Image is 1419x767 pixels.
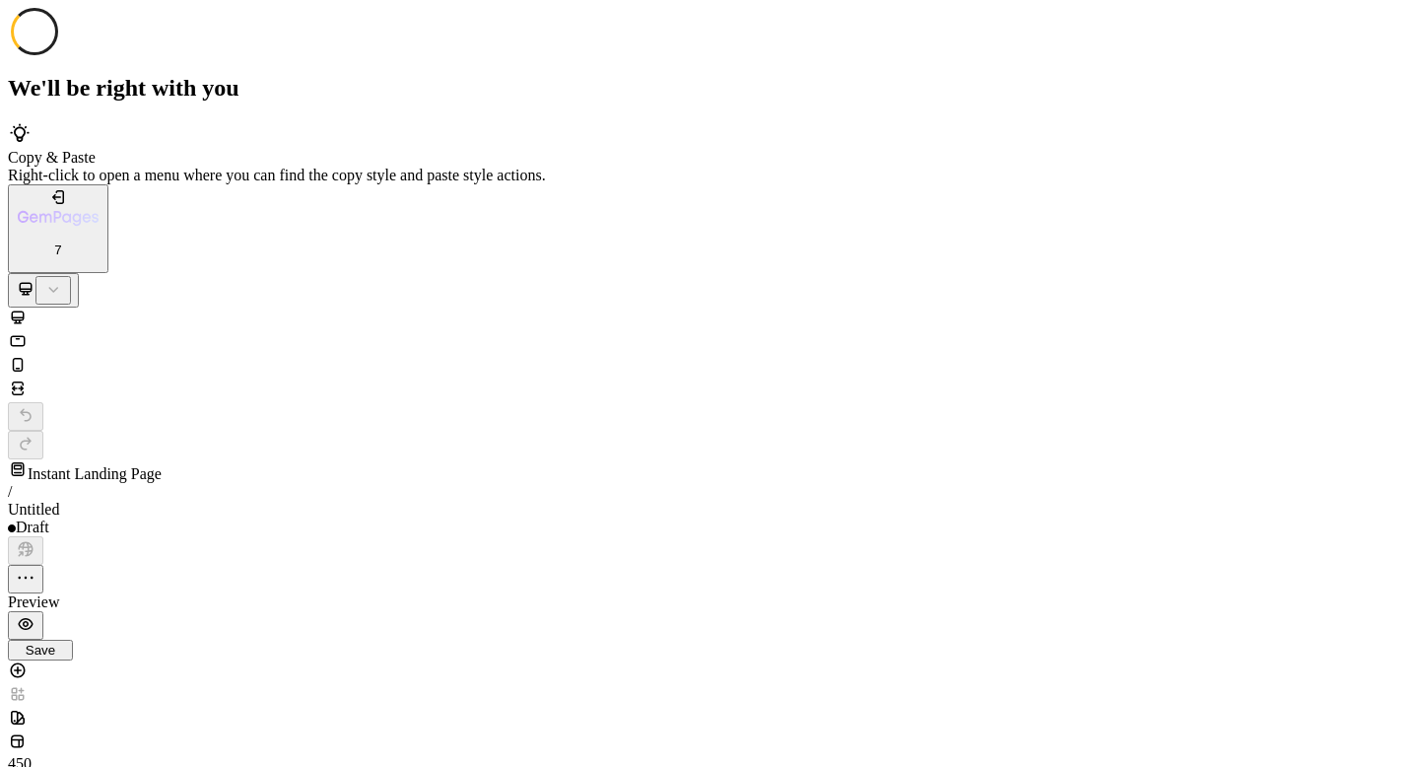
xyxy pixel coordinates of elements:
[8,184,108,274] button: 7
[8,483,12,500] span: /
[8,167,1411,184] div: Right-click to open a menu where you can find the copy style and paste style actions.
[8,640,73,661] button: Save
[8,593,1411,611] div: Preview
[28,465,162,482] span: Instant Landing Page
[8,402,1411,459] div: Undo/Redo
[8,149,1411,167] div: Copy & Paste
[26,643,55,658] span: Save
[8,75,1411,102] h2: We'll be right with you
[18,243,99,257] p: 7
[16,519,49,535] span: Draft
[8,501,59,518] span: Untitled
